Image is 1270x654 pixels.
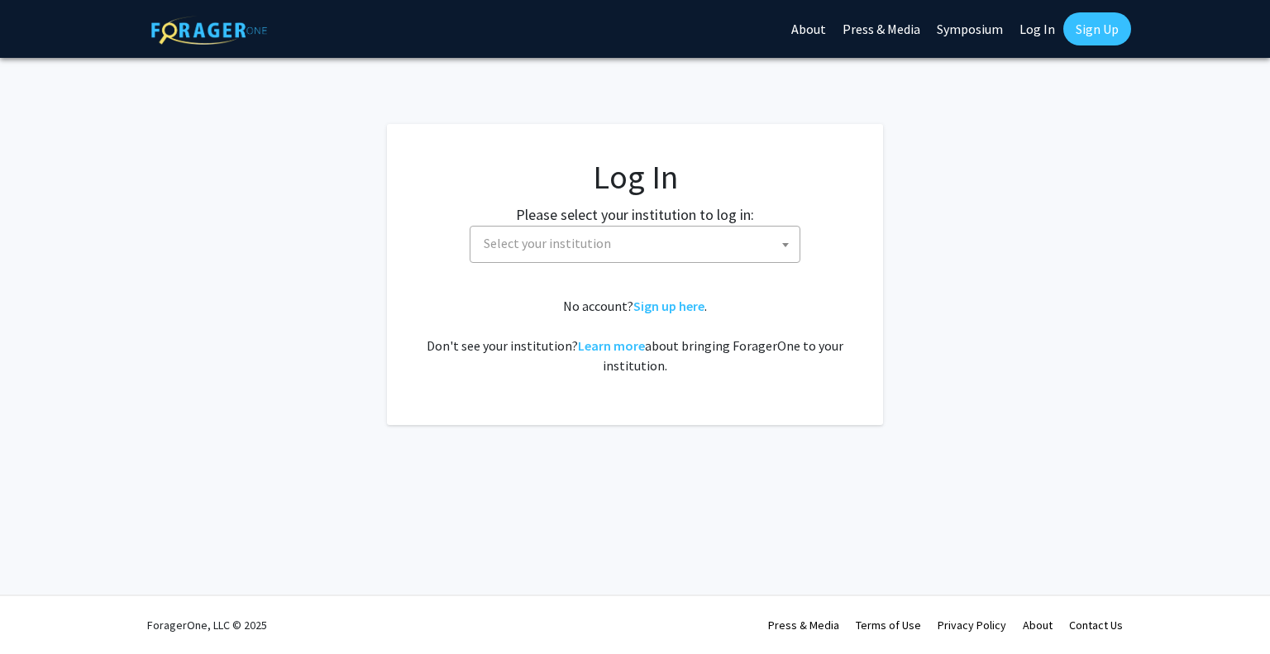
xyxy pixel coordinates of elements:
span: Select your institution [477,227,800,260]
a: About [1023,618,1053,633]
span: Select your institution [484,235,611,251]
a: Privacy Policy [938,618,1006,633]
h1: Log In [420,157,850,197]
img: ForagerOne Logo [151,16,267,45]
a: Terms of Use [856,618,921,633]
div: ForagerOne, LLC © 2025 [147,596,267,654]
a: Sign up here [633,298,704,314]
a: Contact Us [1069,618,1123,633]
a: Learn more about bringing ForagerOne to your institution [578,337,645,354]
a: Sign Up [1063,12,1131,45]
label: Please select your institution to log in: [516,203,754,226]
a: Press & Media [768,618,839,633]
div: No account? . Don't see your institution? about bringing ForagerOne to your institution. [420,296,850,375]
span: Select your institution [470,226,800,263]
